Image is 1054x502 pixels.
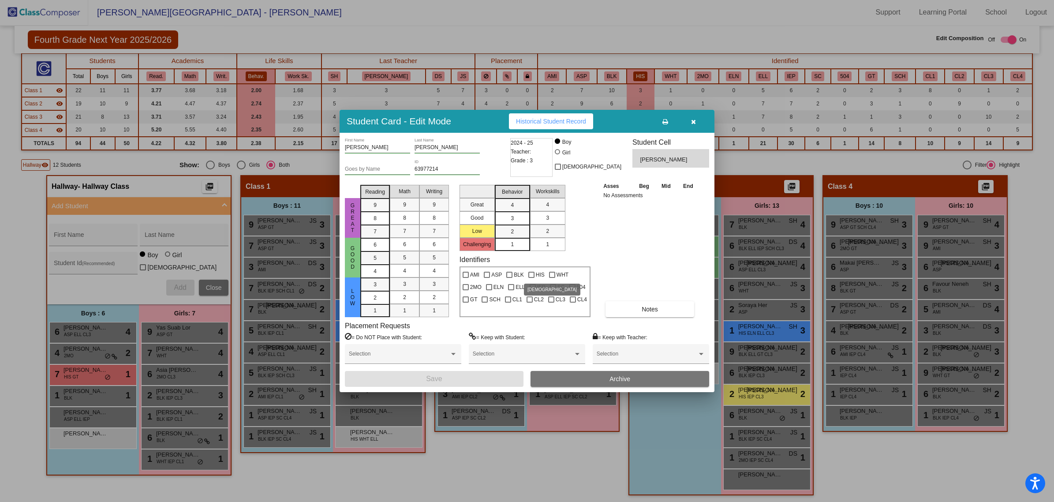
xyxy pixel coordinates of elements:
span: Historical Student Record [516,118,586,125]
span: 2 [374,294,377,302]
span: CL3 [556,294,565,305]
span: 5 [433,254,436,262]
span: 5 [403,254,406,262]
span: 7 [374,228,377,236]
span: 3 [433,280,436,288]
span: Reading [365,188,385,196]
input: Enter ID [415,166,480,172]
span: CL2 [534,294,544,305]
span: Grade : 3 [511,156,533,165]
span: SCH [489,294,500,305]
span: HIS [536,270,545,280]
span: Writing [426,187,442,195]
span: 7 [433,227,436,235]
span: Behavior [502,188,523,196]
span: 6 [403,240,406,248]
span: 4 [403,267,406,275]
div: Boy [562,138,572,146]
span: 6 [374,241,377,249]
span: 2 [546,227,549,235]
span: 4 [374,267,377,275]
h3: Student Cell [632,138,709,146]
span: CL1 [512,294,522,305]
span: 1 [403,307,406,315]
span: 3 [511,214,514,222]
label: = Do NOT Place with Student: [345,333,422,341]
span: 8 [374,214,377,222]
input: goes by name [345,166,410,172]
label: = Keep with Student: [469,333,525,341]
th: Beg [633,181,656,191]
td: No Assessments [601,191,699,200]
span: 9 [374,201,377,209]
button: Notes [605,301,694,317]
span: Archive [609,375,630,382]
span: AMI [470,270,479,280]
span: SC [557,282,565,292]
span: IEP [537,282,546,292]
span: 3 [374,281,377,288]
span: [PERSON_NAME] [640,155,689,164]
button: Save [345,371,523,387]
span: Notes [642,306,658,313]
span: 2MO [470,282,482,292]
span: 4 [546,201,549,209]
th: Asses [601,181,633,191]
span: 2024 - 25 [511,139,533,147]
span: 4 [433,267,436,275]
span: ASP [491,270,502,280]
button: Archive [531,371,709,387]
span: 1 [546,240,549,248]
span: 7 [403,227,406,235]
span: Math [399,187,411,195]
label: Identifiers [460,255,490,264]
span: 3 [546,214,549,222]
span: ELN [493,282,504,292]
span: 8 [433,214,436,222]
button: Historical Student Record [509,113,593,129]
label: Placement Requests [345,322,410,330]
div: Girl [562,149,571,157]
span: 8 [403,214,406,222]
span: [DEMOGRAPHIC_DATA] [562,161,621,172]
span: 1 [433,307,436,315]
span: ELL [516,282,525,292]
span: 1 [374,307,377,315]
span: 504 [577,282,586,292]
span: 9 [403,201,406,209]
span: Great [349,202,357,233]
span: Workskills [536,187,560,195]
span: Good [349,245,357,270]
span: CL4 [577,294,587,305]
span: 1 [511,240,514,248]
span: WHT [557,270,568,280]
span: Save [426,375,442,382]
span: 2 [403,293,406,301]
span: 9 [433,201,436,209]
span: 5 [374,254,377,262]
th: Mid [655,181,677,191]
span: 3 [403,280,406,288]
label: = Keep with Teacher: [593,333,647,341]
th: End [677,181,700,191]
span: 2 [511,228,514,236]
span: BLK [514,270,524,280]
span: Low [349,288,357,307]
span: 2 [433,293,436,301]
h3: Student Card - Edit Mode [347,116,451,127]
span: 4 [511,201,514,209]
span: GT [470,294,478,305]
span: Teacher: [511,147,531,156]
span: 6 [433,240,436,248]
